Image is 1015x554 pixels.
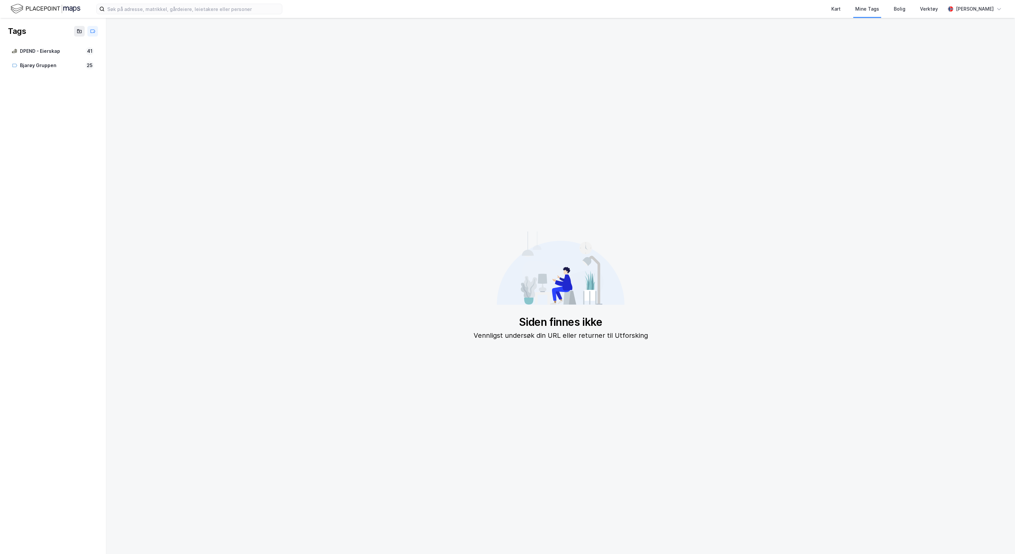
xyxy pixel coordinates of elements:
[86,47,94,55] div: 41
[474,316,648,329] div: Siden finnes ikke
[956,5,994,13] div: [PERSON_NAME]
[85,61,94,69] div: 25
[20,47,83,55] div: DPEND - Eierskap
[105,4,282,14] input: Søk på adresse, matrikkel, gårdeiere, leietakere eller personer
[855,5,879,13] div: Mine Tags
[474,330,648,341] div: Vennligst undersøk din URL eller returner til Utforsking
[920,5,938,13] div: Verktøy
[894,5,905,13] div: Bolig
[831,5,841,13] div: Kart
[8,59,98,72] a: Bjarøy Gruppen25
[11,3,80,15] img: logo.f888ab2527a4732fd821a326f86c7f29.svg
[8,26,26,37] div: Tags
[8,45,98,58] a: DPEND - Eierskap41
[20,61,83,70] div: Bjarøy Gruppen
